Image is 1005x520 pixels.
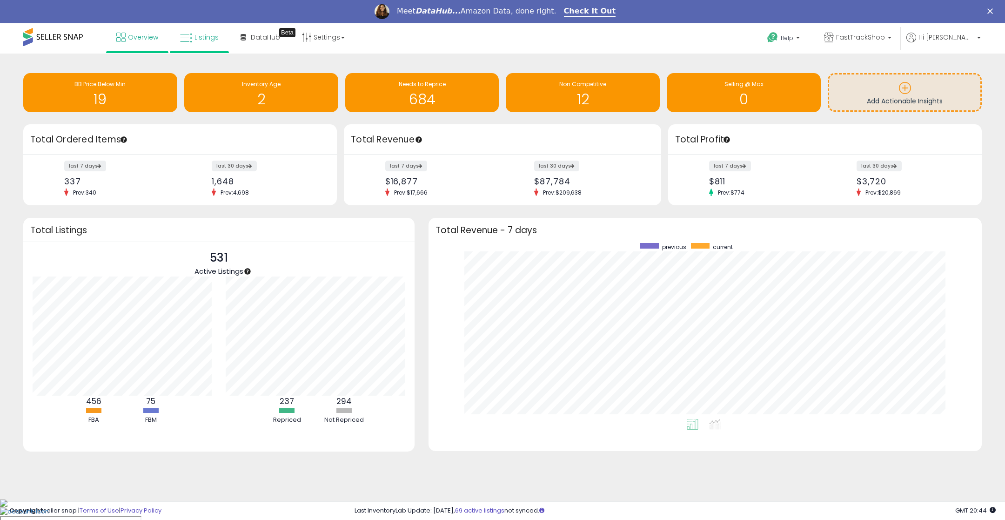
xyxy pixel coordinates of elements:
a: Non Competitive 12 [506,73,660,112]
div: Tooltip anchor [415,135,423,144]
span: Prev: 340 [68,189,101,196]
p: 531 [194,249,243,267]
a: Settings [295,23,352,51]
a: Add Actionable Insights [829,74,980,110]
h3: Total Ordered Items [30,133,330,146]
div: 1,648 [212,176,321,186]
span: Selling @ Max [724,80,764,88]
span: Listings [194,33,219,42]
span: Active Listings [194,266,243,276]
div: Tooltip anchor [243,267,252,276]
label: last 7 days [709,161,751,171]
label: last 30 days [857,161,902,171]
label: last 30 days [534,161,579,171]
a: Hi [PERSON_NAME] [906,33,981,54]
i: DataHub... [415,7,461,15]
a: Listings [173,23,226,51]
span: BB Price Below Min [74,80,126,88]
div: Close [987,8,997,14]
a: DataHub [234,23,287,51]
div: FBM [123,416,179,425]
b: 237 [280,396,294,407]
h3: Total Profit [675,133,975,146]
a: Check It Out [564,7,616,17]
a: Help [760,25,809,54]
a: Inventory Age 2 [184,73,338,112]
div: Not Repriced [316,416,372,425]
img: Profile image for Georgie [375,4,389,19]
h1: 2 [189,92,334,107]
div: $811 [709,176,818,186]
div: FBA [66,416,121,425]
span: Help [781,34,793,42]
label: last 7 days [64,161,106,171]
span: Inventory Age [242,80,281,88]
div: Tooltip anchor [723,135,731,144]
span: Non Competitive [559,80,606,88]
b: 294 [336,396,352,407]
label: last 7 days [385,161,427,171]
span: current [713,243,733,251]
h3: Total Revenue - 7 days [435,227,975,234]
span: Hi [PERSON_NAME] [918,33,974,42]
span: Add Actionable Insights [867,96,943,106]
span: Prev: $774 [713,189,749,196]
span: DataHub [251,33,280,42]
div: Repriced [259,416,315,425]
div: Tooltip anchor [120,135,128,144]
a: BB Price Below Min 19 [23,73,177,112]
h1: 12 [510,92,655,107]
div: $3,720 [857,176,965,186]
b: 75 [146,396,155,407]
h1: 0 [671,92,816,107]
span: Prev: $17,666 [389,189,432,196]
a: Overview [109,23,165,51]
i: Get Help [767,32,778,43]
h1: 684 [350,92,495,107]
span: Overview [128,33,158,42]
span: Prev: $20,869 [861,189,905,196]
h3: Total Revenue [351,133,654,146]
label: last 30 days [212,161,257,171]
div: 337 [64,176,173,186]
a: Selling @ Max 0 [667,73,821,112]
div: Meet Amazon Data, done right. [397,7,556,16]
h3: Total Listings [30,227,408,234]
h1: 19 [28,92,173,107]
span: Prev: 4,698 [216,189,254,196]
a: Needs to Reprice 684 [345,73,499,112]
span: Prev: $209,638 [538,189,586,196]
span: previous [662,243,686,251]
div: $87,784 [534,176,644,186]
a: FastTrackShop [817,23,898,54]
div: Tooltip anchor [279,28,295,37]
span: FastTrackShop [836,33,885,42]
span: Needs to Reprice [399,80,446,88]
b: 456 [86,396,101,407]
div: $16,877 [385,176,496,186]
